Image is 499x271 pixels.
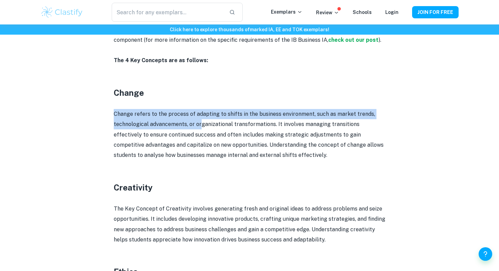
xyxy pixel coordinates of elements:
p: The Key Concept of Creativity involves generating fresh and original ideas to address problems an... [114,204,385,245]
p: Review [316,9,339,16]
h3: Creativity [114,181,385,194]
a: Schools [353,10,372,15]
a: check out our post [328,37,378,43]
p: Change refers to the process of adapting to shifts in the business environment, such as market tr... [114,109,385,161]
h6: Click here to explore thousands of marked IA, EE and TOK exemplars ! [1,26,498,33]
input: Search for any exemplars... [112,3,224,22]
strong: The 4 Key Concepts are as follows: [114,57,208,64]
p: Exemplars [271,8,302,16]
button: Help and Feedback [479,247,492,261]
strong: Change [114,88,144,97]
a: Login [385,10,399,15]
button: JOIN FOR FREE [412,6,459,18]
img: Clastify logo [40,5,84,19]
